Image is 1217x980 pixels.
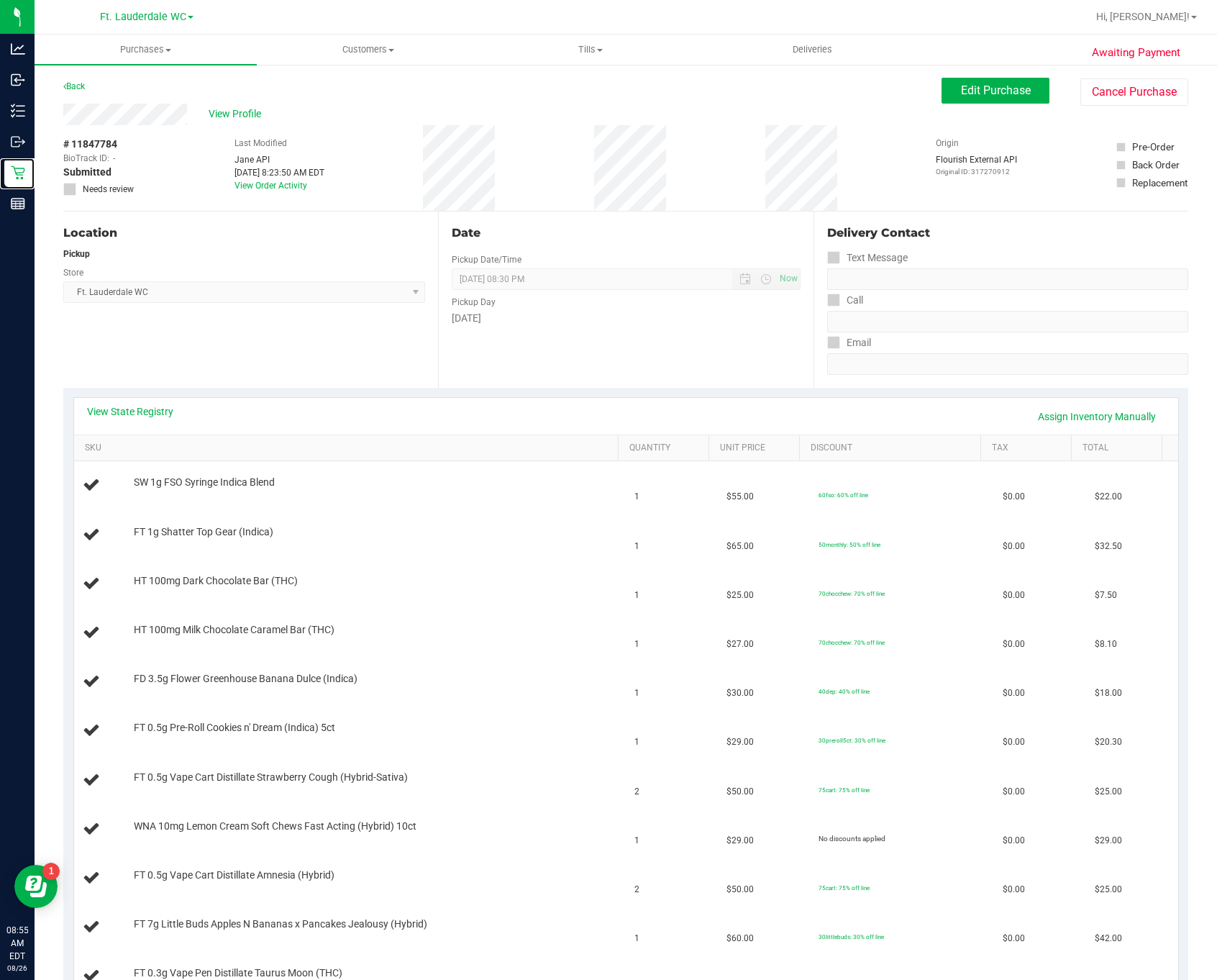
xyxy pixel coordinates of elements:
[63,81,85,91] a: Back
[11,42,25,56] inline-svg: Analytics
[936,153,1017,177] div: Flourish External API
[629,443,703,454] a: Quantity
[63,165,111,180] span: Submitted
[134,771,408,784] span: FT 0.5g Vape Cart Distillate Strawberry Cough (Hybrid-Sativa)
[1132,176,1188,190] div: Replacement
[11,196,25,211] inline-svg: Reports
[480,43,701,56] span: Tills
[634,883,639,897] span: 2
[634,785,639,799] span: 2
[87,404,173,419] a: View State Registry
[1003,686,1025,700] span: $0.00
[1095,883,1122,897] span: $25.00
[961,83,1031,97] span: Edit Purchase
[11,165,25,180] inline-svg: Retail
[819,688,870,695] span: 40dep: 40% off line
[1003,490,1025,504] span: $0.00
[479,35,701,65] a: Tills
[726,785,754,799] span: $50.00
[63,249,90,259] strong: Pickup
[701,35,924,65] a: Deliveries
[634,540,639,553] span: 1
[936,137,959,150] label: Origin
[257,35,479,65] a: Customers
[63,224,425,242] div: Location
[63,137,117,152] span: # 11847784
[1003,589,1025,602] span: $0.00
[726,490,754,504] span: $55.00
[819,590,885,597] span: 70chocchew: 70% off line
[452,224,800,242] div: Date
[452,253,521,266] label: Pickup Date/Time
[1095,686,1122,700] span: $18.00
[726,540,754,553] span: $65.00
[35,35,257,65] a: Purchases
[1029,404,1165,429] a: Assign Inventory Manually
[1095,735,1122,749] span: $20.30
[1003,932,1025,945] span: $0.00
[726,589,754,602] span: $25.00
[11,73,25,87] inline-svg: Inbound
[14,865,58,908] iframe: Resource center
[11,104,25,118] inline-svg: Inventory
[827,248,908,268] label: Text Message
[819,884,870,891] span: 75cart: 75% off line
[134,476,275,489] span: SW 1g FSO Syringe Indica Blend
[819,541,880,548] span: 50monthly: 50% off line
[1095,490,1122,504] span: $22.00
[134,525,273,539] span: FT 1g Shatter Top Gear (Indica)
[113,152,115,165] span: -
[936,166,1017,177] p: Original ID: 317270912
[234,181,307,191] a: View Order Activity
[634,932,639,945] span: 1
[720,443,793,454] a: Unit Price
[819,786,870,794] span: 75cart: 75% off line
[134,868,334,882] span: FT 0.5g Vape Cart Distillate Amnesia (Hybrid)
[1003,638,1025,651] span: $0.00
[452,311,800,326] div: [DATE]
[63,266,83,279] label: Store
[726,883,754,897] span: $50.00
[1082,443,1156,454] a: Total
[234,153,324,166] div: Jane API
[1096,11,1190,22] span: Hi, [PERSON_NAME]!
[1092,45,1180,61] span: Awaiting Payment
[811,443,975,454] a: Discount
[634,686,639,700] span: 1
[1003,540,1025,553] span: $0.00
[234,166,324,179] div: [DATE] 8:23:50 AM EDT
[1095,785,1122,799] span: $25.00
[134,672,357,686] span: FD 3.5g Flower Greenhouse Banana Dulce (Indica)
[726,834,754,848] span: $29.00
[634,589,639,602] span: 1
[83,183,134,196] span: Needs review
[234,137,287,150] label: Last Modified
[134,966,342,980] span: FT 0.3g Vape Pen Distillate Taurus Moon (THC)
[257,43,478,56] span: Customers
[1003,785,1025,799] span: $0.00
[6,963,28,974] p: 08/26
[819,639,885,646] span: 70chocchew: 70% off line
[827,268,1188,290] input: Format: (999) 999-9999
[209,106,266,122] span: View Profile
[1095,932,1122,945] span: $42.00
[85,443,612,454] a: SKU
[634,638,639,651] span: 1
[42,863,60,880] iframe: Resource center unread badge
[942,78,1049,104] button: Edit Purchase
[1080,78,1188,106] button: Cancel Purchase
[1095,540,1122,553] span: $32.50
[827,290,863,311] label: Call
[63,152,109,165] span: BioTrack ID:
[819,491,868,499] span: 60fso: 60% off line
[726,638,754,651] span: $27.00
[726,686,754,700] span: $30.00
[1003,883,1025,897] span: $0.00
[134,820,416,833] span: WNA 10mg Lemon Cream Soft Chews Fast Acting (Hybrid) 10ct
[35,43,257,56] span: Purchases
[1003,834,1025,848] span: $0.00
[134,574,298,588] span: HT 100mg Dark Chocolate Bar (THC)
[726,735,754,749] span: $29.00
[827,332,871,353] label: Email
